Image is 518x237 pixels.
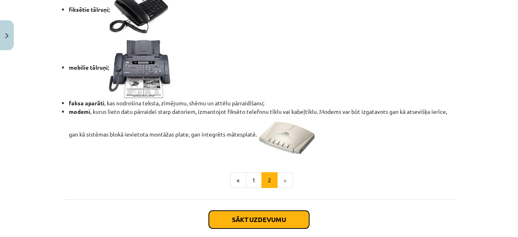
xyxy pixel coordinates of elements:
button: Sākt uzdevumu [209,211,309,228]
strong: fiksētie tālruņi; [69,6,171,13]
strong: faksa aparāti [69,99,104,107]
li: , kas nodrošina teksta, zīmējumu, shēmu un attēlu pārraidīšanu; [69,99,454,107]
strong: mobilie tālruņi; [69,64,172,71]
img: icon-close-lesson-0947bae3869378f0d4975bcd49f059093ad1ed9edebbc8119c70593378902aed.svg [5,33,8,38]
button: 2 [261,172,278,188]
nav: Page navigation example [64,172,454,188]
button: 1 [246,172,262,188]
strong: modemi [69,108,90,115]
li: , kurus lieto datu pārraidei starp datoriem, izmantojot fiksēto telefonu tīklu vai kabeļtīklu. Mo... [69,107,454,154]
button: « [230,172,246,188]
